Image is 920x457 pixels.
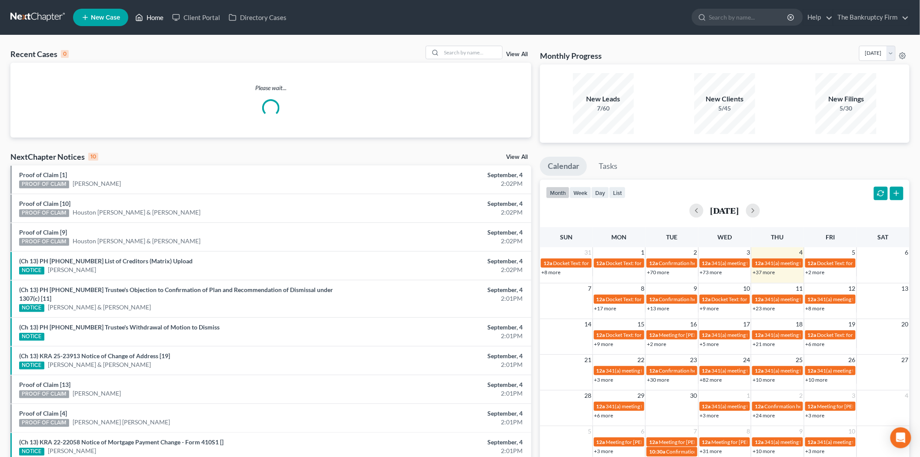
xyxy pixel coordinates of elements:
[659,367,757,374] span: Confirmation hearing for [PERSON_NAME]
[594,448,613,454] a: +3 more
[755,367,763,374] span: 12a
[764,367,848,374] span: 341(a) meeting for [PERSON_NAME]
[666,448,766,455] span: Confirmation Hearing for [PERSON_NAME]
[817,403,886,410] span: Meeting for [PERSON_NAME]
[19,304,44,312] div: NOTICE
[573,94,634,104] div: New Leads
[10,49,69,59] div: Recent Cases
[360,447,523,455] div: 2:01PM
[694,104,755,113] div: 5/45
[806,448,825,454] a: +3 more
[19,286,333,302] a: (Ch 13) PH [PHONE_NUMBER] Trustee's Objection to Confirmation of Plan and Recommendation of Dismi...
[73,208,201,217] a: Houston [PERSON_NAME] & [PERSON_NAME]
[764,439,917,445] span: 341(a) meeting for Brooklyn [PERSON_NAME] & [PERSON_NAME]
[360,179,523,188] div: 2:02PM
[637,390,645,401] span: 29
[799,426,804,437] span: 9
[717,233,732,241] span: Wed
[700,305,719,312] a: +9 more
[19,419,69,427] div: PROOF OF CLAIM
[848,355,857,365] span: 26
[360,228,523,237] div: September, 4
[851,247,857,258] span: 5
[753,412,775,419] a: +24 more
[795,283,804,294] span: 11
[712,439,780,445] span: Meeting for [PERSON_NAME]
[649,439,658,445] span: 12a
[649,448,665,455] span: 10:30a
[806,305,825,312] a: +8 more
[712,296,836,302] span: Docket Text: for [PERSON_NAME] & [PERSON_NAME]
[700,269,722,276] a: +73 more
[649,367,658,374] span: 12a
[817,260,895,266] span: Docket Text: for [PERSON_NAME]
[764,260,848,266] span: 341(a) meeting for [PERSON_NAME]
[360,380,523,389] div: September, 4
[659,332,727,338] span: Meeting for [PERSON_NAME]
[360,237,523,245] div: 2:02PM
[594,305,617,312] a: +17 more
[647,269,669,276] a: +70 more
[587,426,593,437] span: 5
[702,403,711,410] span: 12a
[360,208,523,217] div: 2:02PM
[594,412,613,419] a: +6 more
[360,418,523,427] div: 2:01PM
[168,10,224,25] a: Client Portal
[587,283,593,294] span: 7
[597,439,605,445] span: 12a
[360,323,523,332] div: September, 4
[573,104,634,113] div: 7/60
[848,283,857,294] span: 12
[690,390,698,401] span: 30
[48,265,96,274] a: [PERSON_NAME]
[667,233,678,241] span: Tue
[817,296,901,302] span: 341(a) meeting for [PERSON_NAME]
[19,410,67,417] a: Proof of Claim [4]
[606,403,690,410] span: 341(a) meeting for [PERSON_NAME]
[649,260,658,266] span: 12a
[360,286,523,294] div: September, 4
[690,355,698,365] span: 23
[799,390,804,401] span: 2
[606,296,684,302] span: Docket Text: for [PERSON_NAME]
[19,267,44,275] div: NOTICE
[19,257,193,265] a: (Ch 13) PH [PHONE_NUMBER] List of Creditors (Matrix) Upload
[901,426,910,437] span: 11
[19,323,220,331] a: (Ch 13) PH [PHONE_NUMBER] Trustee's Withdrawal of Motion to Dismiss
[606,439,674,445] span: Meeting for [PERSON_NAME]
[597,403,605,410] span: 12a
[540,50,602,61] h3: Monthly Progress
[712,332,796,338] span: 341(a) meeting for [PERSON_NAME]
[540,157,587,176] a: Calendar
[806,412,825,419] a: +3 more
[742,283,751,294] span: 10
[806,341,825,347] a: +6 more
[606,367,690,374] span: 341(a) meeting for [PERSON_NAME]
[506,154,528,160] a: View All
[594,376,613,383] a: +3 more
[360,352,523,360] div: September, 4
[764,296,848,302] span: 341(a) meeting for [PERSON_NAME]
[506,51,528,57] a: View All
[753,448,775,454] a: +10 more
[73,179,121,188] a: [PERSON_NAME]
[61,50,69,58] div: 0
[649,332,658,338] span: 12a
[360,257,523,265] div: September, 4
[606,332,684,338] span: Docket Text: for [PERSON_NAME]
[360,438,523,447] div: September, 4
[771,233,784,241] span: Thu
[742,355,751,365] span: 24
[753,305,775,312] a: +23 more
[901,283,910,294] span: 13
[19,238,69,246] div: PROOF OF CLAIM
[808,296,817,302] span: 12a
[702,260,711,266] span: 12a
[808,332,817,338] span: 12a
[584,355,593,365] span: 21
[700,341,719,347] a: +5 more
[659,260,757,266] span: Confirmation hearing for [PERSON_NAME]
[659,296,757,302] span: Confirmation hearing for [PERSON_NAME]
[584,247,593,258] span: 31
